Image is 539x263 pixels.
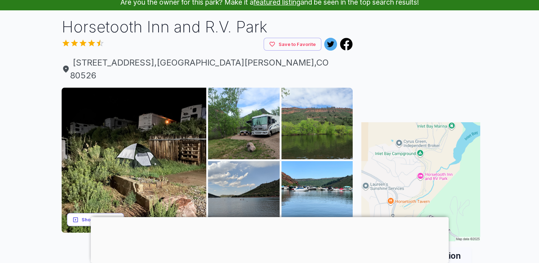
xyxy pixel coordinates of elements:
span: [STREET_ADDRESS] , [GEOGRAPHIC_DATA][PERSON_NAME] , CO 80526 [62,56,353,82]
img: AAcXr8rQUYi16RllLhQENofQdNMhFc9yVNjXcBWOGNpYxAKXH5G-LnLLCyWzZAlJUlUN8ywEqQ00DveqBdQYp6SJ9SlylZryg... [281,88,353,159]
h1: Horsetooth Inn and R.V. Park [62,16,353,38]
iframe: Advertisement [361,16,480,105]
img: AAcXr8ryKS7r1wELLSzxA4BF-vfDJ9n8GtXGjDrM-NDrURkdGiD8aLr4qw-hdV9QhrC13tzb_xR5rMhCJSeNrfOZBc7G8ZNeI... [208,161,280,233]
a: [STREET_ADDRESS],[GEOGRAPHIC_DATA][PERSON_NAME],CO 80526 [62,56,353,82]
img: AAcXr8o_C4HoAJUOqgtAIpixFGOYdLEfsQgVZVLNOxHwndpbF3MgziZ-nmxO1z17aCkmiQS_5btnyOkJHNSTiESqJwL4BXp4I... [208,88,280,159]
img: AAcXr8oS1wfaW9NhN10xDHqIBniMstIRzuVWGfy4MZR3o75z3HGBjg-ZkDMzbUYk0GQ_vxrZsFw4CpXGWaM3i2puOQ5V39_PZ... [62,88,207,233]
button: Show all photos [67,213,124,226]
button: Save to Favorite [264,38,321,51]
img: Map for Horsetooth Inn and R.V. Park [361,122,480,241]
iframe: Advertisement [90,217,449,261]
img: AAcXr8pHLfUS-1BRhLOx8or5ksioXXKh7gbfm3voCt45C-dZvX3w8fZNAcTkjz5vas054qyKK6l6dZYLLm5QHEQIsyBl9qFzV... [281,161,353,233]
